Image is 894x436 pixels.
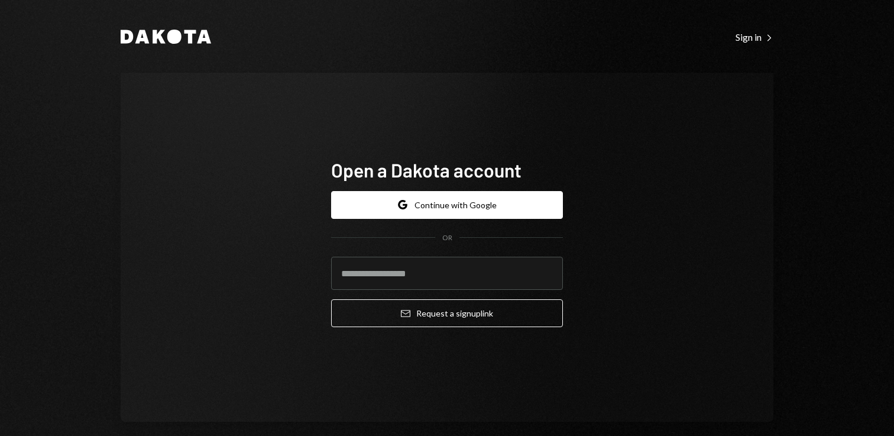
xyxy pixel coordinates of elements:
h1: Open a Dakota account [331,158,563,182]
button: Request a signuplink [331,299,563,327]
a: Sign in [736,30,773,43]
button: Continue with Google [331,191,563,219]
div: OR [442,233,452,243]
div: Sign in [736,31,773,43]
